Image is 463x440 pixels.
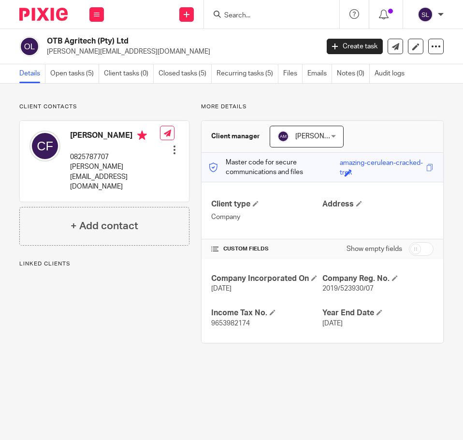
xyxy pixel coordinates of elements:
[307,64,332,83] a: Emails
[211,212,322,222] p: Company
[47,47,312,57] p: [PERSON_NAME][EMAIL_ADDRESS][DOMAIN_NAME]
[322,308,434,318] h4: Year End Date
[211,132,260,141] h3: Client manager
[19,36,40,57] img: svg%3E
[211,308,322,318] h4: Income Tax No.
[211,320,250,327] span: 9653982174
[223,12,310,20] input: Search
[50,64,99,83] a: Open tasks (5)
[322,320,343,327] span: [DATE]
[70,162,160,191] p: [PERSON_NAME][EMAIL_ADDRESS][DOMAIN_NAME]
[47,36,259,46] h2: OTB Agritech (Pty) Ltd
[104,64,154,83] a: Client tasks (0)
[70,152,160,162] p: 0825787707
[19,64,45,83] a: Details
[211,199,322,209] h4: Client type
[418,7,433,22] img: svg%3E
[211,285,231,292] span: [DATE]
[322,274,434,284] h4: Company Reg. No.
[201,103,444,111] p: More details
[211,274,322,284] h4: Company Incorporated On
[277,131,289,142] img: svg%3E
[71,219,138,234] h4: + Add contact
[283,64,303,83] a: Files
[209,158,340,177] p: Master code for secure communications and files
[211,245,322,253] h4: CUSTOM FIELDS
[337,64,370,83] a: Notes (0)
[327,39,383,54] a: Create task
[19,103,189,111] p: Client contacts
[29,131,60,161] img: svg%3E
[340,158,424,169] div: amazing-cerulean-cracked-trek
[295,133,348,140] span: [PERSON_NAME]
[159,64,212,83] a: Closed tasks (5)
[322,199,434,209] h4: Address
[19,8,68,21] img: Pixie
[347,244,402,254] label: Show empty fields
[375,64,409,83] a: Audit logs
[19,260,189,268] p: Linked clients
[322,285,374,292] span: 2019/523930/07
[137,131,147,140] i: Primary
[70,131,160,143] h4: [PERSON_NAME]
[217,64,278,83] a: Recurring tasks (5)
